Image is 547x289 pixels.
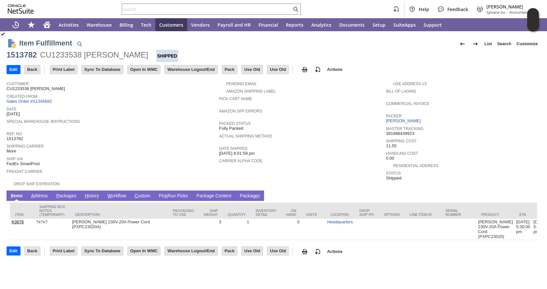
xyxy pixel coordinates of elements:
[128,247,161,255] input: Open In WMC
[222,247,237,255] input: Pack
[529,192,537,200] a: Unrolled view on
[7,161,40,166] span: FedEx SmartPost
[389,18,420,31] a: SuiteApps
[31,193,34,198] span: A
[165,247,217,255] input: Warehouse Logout/End
[173,209,194,217] div: Packaging to Use
[25,65,40,74] input: Back
[281,219,301,240] td: 0
[116,18,137,31] a: Billing
[228,213,246,217] div: Quantity
[7,169,42,174] a: Freight Carrier
[134,193,138,198] span: C
[214,18,255,31] a: Payroll and HR
[386,171,401,176] a: Status
[27,21,35,29] svg: Shortcuts
[255,18,282,31] a: Financial
[56,193,59,198] span: P
[59,22,79,28] span: Activities
[7,99,53,104] a: Sales Order #S1345682
[133,193,152,199] a: Custom
[7,86,65,91] span: CU1233538 [PERSON_NAME]
[106,193,128,199] a: Workflow
[307,18,335,31] a: Analytics
[393,164,438,168] a: Residential Address
[226,89,276,94] a: Amazon Shipping Label
[70,219,168,240] td: [PERSON_NAME] 230V-20A Power Cord (PXPC23020A)
[219,159,262,163] a: Carrier Alpha Code
[8,5,34,14] svg: logo
[12,219,24,224] a: fr3676
[259,22,278,28] span: Financial
[495,39,514,49] a: Search
[424,22,442,28] span: Support
[393,22,416,28] span: SuiteApps
[386,114,401,118] a: Packer
[311,22,331,28] span: Analytics
[219,126,243,131] span: Fully Packed
[55,193,78,199] a: Packages
[386,151,418,156] a: Handling Cost
[458,40,466,48] img: Previous
[7,82,29,86] a: Customer
[255,193,258,198] span: e
[30,193,49,199] a: Address
[219,109,262,113] a: Amazon SFP Errors
[386,101,429,106] a: Commercial Invoice
[242,247,263,255] input: Use Old
[75,213,163,217] div: Description
[15,213,30,217] div: Item
[292,5,300,13] svg: Search
[481,213,510,217] div: Product
[39,18,55,31] a: Home
[324,249,345,254] a: Actions
[87,22,112,28] span: Warehouse
[155,18,187,31] a: Customers
[527,20,539,32] span: Oracle Guided Learning Widget. To move around, please hold and drag
[476,219,514,240] td: [PERSON_NAME] 230V-20A Power Cord (PXPC23020)
[420,18,446,31] a: Support
[335,18,369,31] a: Documents
[386,131,414,136] span: 391988439923
[219,97,252,101] a: Pick Cart Name
[219,146,247,151] a: Date Shipped
[339,22,365,28] span: Documents
[11,193,12,198] span: I
[204,209,218,217] div: Ship Weight
[39,205,65,217] div: Shipping Box Notes (Temporary)
[50,247,77,255] input: Print Label
[7,132,23,136] a: Ref. No.
[386,143,397,149] span: 11.55
[267,247,288,255] input: Use Old
[384,213,400,217] div: Options
[156,50,178,62] div: Shipped
[282,18,307,31] a: Reports
[122,5,292,13] input: Search
[217,22,251,28] span: Payroll and HR
[306,213,321,217] div: Units
[219,121,251,126] a: Packed Status
[7,247,20,255] input: Edit
[314,66,322,73] img: add-record.svg
[7,112,20,117] span: [DATE]
[187,18,214,31] a: Vendors
[219,134,272,138] a: Actual Shipping Method
[519,213,527,217] div: ETA
[386,126,423,131] a: Master Tracking
[514,219,532,240] td: [DATE] 5:30:00 pm
[128,65,161,74] input: Open In WMC
[43,21,51,29] svg: Home
[7,50,37,60] div: 1513782
[12,21,20,29] svg: Recent Records
[209,193,212,198] span: g
[222,65,237,74] input: Pack
[393,82,427,86] a: Use Address V2
[445,209,471,217] div: Serial Number
[82,65,123,74] input: Sync To Database
[55,18,83,31] a: Activities
[50,65,77,74] input: Print Label
[486,10,505,15] span: Sylvane Inc
[482,39,495,49] a: List
[8,18,23,31] a: Recent Records
[195,193,233,199] a: Package Content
